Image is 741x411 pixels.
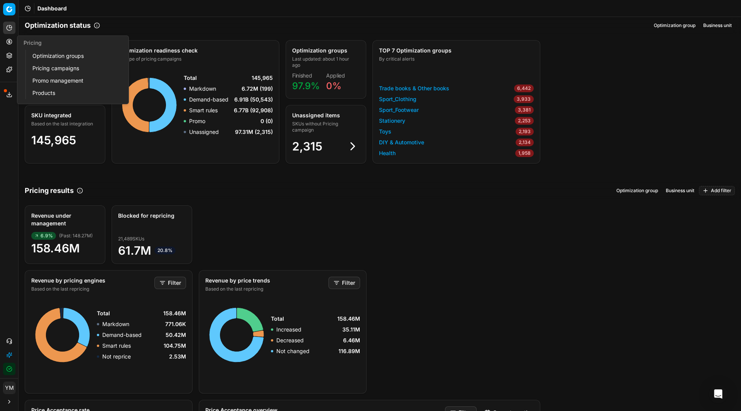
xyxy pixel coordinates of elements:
div: By critical alerts [379,56,532,62]
span: 2,253 [515,117,534,125]
span: 2,134 [516,139,534,146]
p: Markdown [189,85,216,93]
button: Business unit [663,186,697,195]
p: Not changed [276,347,310,355]
a: Sport_Clothing [379,95,416,103]
button: Filter [154,277,186,289]
span: 116.89M [338,347,360,355]
span: 2.53M [169,353,186,360]
div: TOP 7 Optimization groups [379,47,532,54]
p: Demand-based [102,331,142,339]
div: Based on the last integration [31,121,97,127]
span: 97.31M (2,315) [235,128,273,136]
a: Stationery [379,117,405,125]
span: 771.06K [165,320,186,328]
p: Smart rules [189,107,218,114]
a: Toys [379,128,391,135]
a: Optimization groups [29,51,119,61]
span: 97.9% [292,80,320,91]
p: Demand-based [189,96,228,103]
div: Unassigned items [292,112,358,119]
p: Increased [276,326,301,333]
span: 50.42M [166,331,186,339]
span: 20.8% [154,247,176,254]
div: Revenue by price trends [205,277,327,284]
span: 2,315 [292,139,322,153]
p: Not reprice [102,353,131,360]
a: Health [379,149,396,157]
a: Trade books & Other books [379,85,449,92]
a: Promo management [29,75,119,86]
span: 158.46M [31,241,99,255]
div: Revenue by pricing engines [31,277,153,284]
p: Smart rules [102,342,131,350]
span: 6.91B (50,543) [234,96,273,103]
div: Optimization readiness check [118,47,271,54]
span: 104.75M [164,342,186,350]
div: Blocked for repricing [118,212,184,220]
span: 35.11M [342,326,360,333]
h2: Optimization status [25,20,91,31]
span: 6.77B (92,908) [234,107,273,114]
button: Add filter [699,186,735,195]
span: 3,381 [515,106,534,114]
span: 0 (0) [261,117,273,125]
a: Sport_Footwear [379,106,419,114]
span: Total [184,74,197,82]
div: Optimization groups [292,47,358,54]
div: Last updated: about 1 hour ago [292,56,358,68]
p: Promo [189,117,205,125]
h2: Pricing results [25,185,74,196]
button: Optimization group [651,21,699,30]
span: 0% [326,80,342,91]
nav: breadcrumb [37,5,67,12]
span: 6.72M (199) [242,85,273,93]
span: 158.46M [163,310,186,317]
p: Decreased [276,337,304,344]
span: 3,933 [514,95,534,103]
div: Revenue under management [31,212,97,227]
div: By type of pricing campaigns [118,56,271,62]
p: Unassigned [189,128,219,136]
span: 145,965 [252,74,273,82]
button: Business unit [700,21,735,30]
a: Pricing campaigns [29,63,119,74]
div: SKUs without Pricing campaign [292,121,358,133]
span: Total [97,310,110,317]
button: Filter [328,277,360,289]
a: Products [29,88,119,98]
dt: Finished [292,73,320,78]
span: 6.9% [31,232,56,240]
button: YM [3,382,15,394]
div: Based on the last repricing [31,286,153,292]
span: 61.7M [118,244,186,257]
div: SKU integrated [31,112,97,119]
span: ( Past : 148.27M ) [59,233,93,239]
span: Total [271,315,284,323]
span: 145,965 [31,133,76,147]
span: Pricing [24,39,42,46]
button: Optimization group [613,186,661,195]
div: Based on the last repricing [205,286,327,292]
span: 1,958 [515,149,534,157]
p: Markdown [102,320,129,328]
span: 158.46M [337,315,360,323]
span: 21,489 SKUs [118,236,144,242]
span: 6,442 [514,85,534,92]
span: Dashboard [37,5,67,12]
span: 2,193 [516,128,534,135]
a: DIY & Automotive [379,139,424,146]
dt: Applied [326,73,345,78]
span: 6.46M [343,337,360,344]
div: Open Intercom Messenger [709,385,727,403]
